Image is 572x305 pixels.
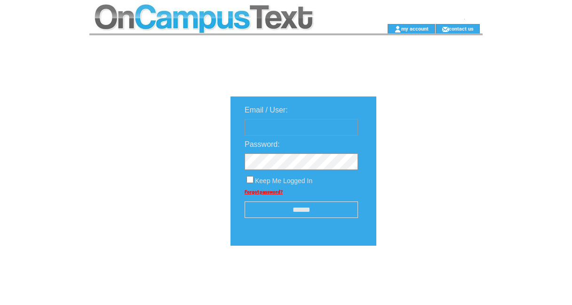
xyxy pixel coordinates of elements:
[245,189,283,194] a: Forgot password?
[442,25,449,33] img: contact_us_icon.gif;jsessionid=FF7D267EAB9293FF4B7DDE746F14A706
[404,269,451,281] img: transparent.png;jsessionid=FF7D267EAB9293FF4B7DDE746F14A706
[245,140,280,148] span: Password:
[245,106,288,114] span: Email / User:
[449,25,474,32] a: contact us
[255,177,312,185] span: Keep Me Logged In
[394,25,401,33] img: account_icon.gif;jsessionid=FF7D267EAB9293FF4B7DDE746F14A706
[401,25,429,32] a: my account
